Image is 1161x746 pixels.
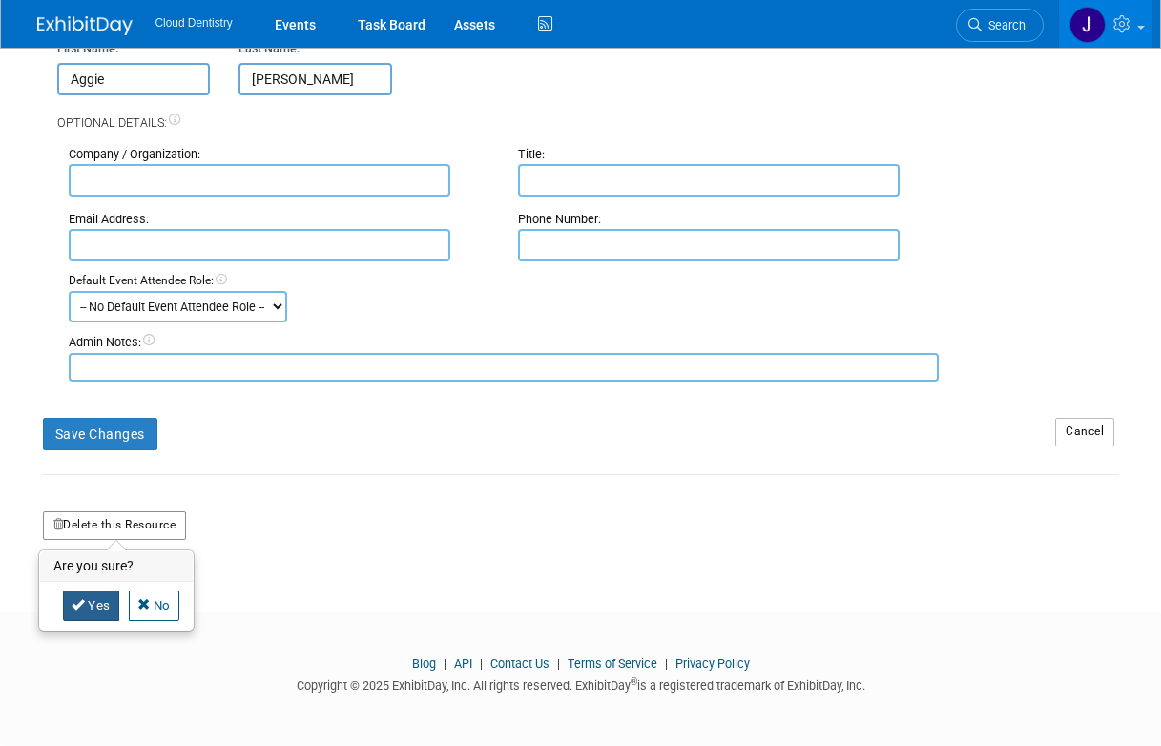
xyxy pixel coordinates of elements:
[37,16,133,35] img: ExhibitDay
[63,591,119,621] a: Yes
[518,146,939,164] div: Title:
[43,418,157,450] button: Save Changes
[552,656,565,671] span: |
[568,656,657,671] a: Terms of Service
[40,551,193,582] h3: Are you sure?
[518,211,939,229] div: Phone Number:
[69,211,489,229] div: Email Address:
[57,95,1119,133] div: Optional Details:
[956,9,1044,42] a: Search
[238,63,392,95] input: Last Name
[454,656,472,671] a: API
[69,146,489,164] div: Company / Organization:
[57,40,118,58] label: First Name:
[660,656,673,671] span: |
[69,273,1119,290] div: Default Event Attendee Role:
[57,63,211,95] input: First Name
[69,334,940,352] div: Admin Notes:
[1055,418,1114,446] a: Cancel
[982,18,1026,32] span: Search
[129,591,179,621] a: No
[43,511,187,540] button: Delete this Resource
[1069,7,1106,43] img: Jessica Estrada
[490,656,549,671] a: Contact Us
[439,656,451,671] span: |
[475,656,487,671] span: |
[412,656,436,671] a: Blog
[238,40,300,58] label: Last Name:
[631,676,637,687] sup: ®
[675,656,750,671] a: Privacy Policy
[155,16,233,30] span: Cloud Dentistry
